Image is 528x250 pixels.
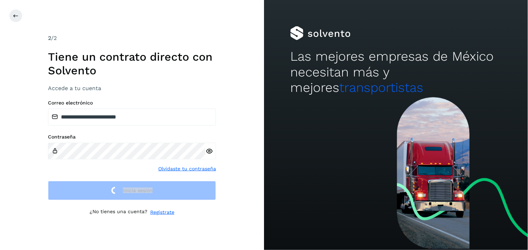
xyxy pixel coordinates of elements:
[290,49,501,95] h2: Las mejores empresas de México necesitan más y mejores
[48,134,216,140] label: Contraseña
[123,188,153,193] span: Inicia sesión
[158,165,216,173] a: Olvidaste tu contraseña
[48,50,216,77] h1: Tiene un contrato directo con Solvento
[339,80,423,95] span: transportistas
[48,35,51,41] span: 2
[48,85,216,92] h3: Accede a tu cuenta
[150,209,174,216] a: Regístrate
[48,34,216,42] div: /2
[48,100,216,106] label: Correo electrónico
[48,181,216,200] button: Inicia sesión
[90,209,147,216] p: ¿No tienes una cuenta?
